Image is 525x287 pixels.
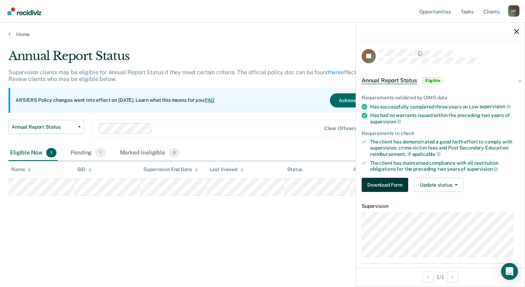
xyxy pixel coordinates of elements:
button: Download Form [362,178,408,192]
span: 0 [169,148,180,157]
a: Navigate to form link [362,178,411,192]
button: Acknowledge & Close [330,93,397,107]
div: Status [287,166,302,172]
div: The client has maintained compliance with all restitution obligations for the preceding two years of [370,160,519,172]
div: Eligible Now [8,145,58,161]
div: Annual Report Status [8,49,402,69]
div: SID [77,166,92,172]
p: ARS/ERS Policy changes went into effect on [DATE]. Learn what this means for you: [16,97,215,104]
a: Home [8,31,517,37]
div: Has successfully completed three years on Low [370,104,519,110]
div: Assigned to [353,166,386,172]
div: H F [508,5,519,17]
div: Has had no warrants issued within the preceding two years of [370,112,519,124]
dt: Supervision [362,203,519,209]
button: Update status [414,178,464,192]
div: Supervision End Date [143,166,198,172]
span: 1 [95,148,105,157]
div: Pending [69,145,107,161]
div: Requirements validated by OIMS data [362,95,519,101]
span: supervision [479,104,511,109]
div: Marked Ineligible [119,145,181,161]
a: FAQ [205,97,215,103]
span: supervision [370,119,401,124]
div: Name [11,166,31,172]
div: Open Intercom Messenger [501,263,518,280]
div: Annual Report StatusEligible [356,69,525,92]
span: applicable [412,151,441,157]
div: Clear officers [324,125,357,131]
div: 1 / 1 [356,268,525,286]
button: Next Opportunity [447,271,458,283]
img: Recidiviz [7,7,41,15]
button: Previous Opportunity [422,271,434,283]
div: Last Viewed [210,166,244,172]
div: The client has demonstrated a good faith effort to comply with supervision, crime victim fees and... [370,139,519,157]
span: 1 [46,148,56,157]
span: supervision [467,166,498,172]
p: Supervision clients may be eligible for Annual Report Status if they meet certain criteria. The o... [8,69,384,82]
span: Annual Report Status [362,77,417,84]
span: Annual Report Status [12,124,75,130]
div: Requirements to check [362,130,519,136]
a: here [330,69,341,76]
span: Eligible [423,77,443,84]
button: Profile dropdown button [508,5,519,17]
